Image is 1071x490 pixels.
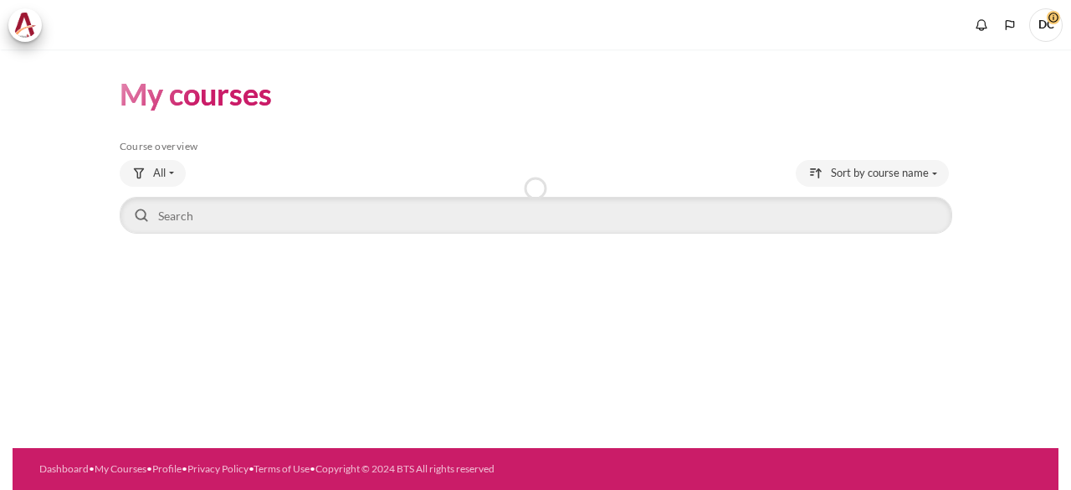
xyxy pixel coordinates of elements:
a: Dashboard [39,462,89,475]
span: All [153,165,166,182]
h1: My courses [120,75,272,114]
button: Languages [997,13,1022,38]
a: Terms of Use [254,462,310,475]
a: Profile [152,462,182,475]
div: • • • • • [39,462,585,477]
button: Grouping drop-down menu [120,160,186,187]
span: Sort by course name [831,165,929,182]
a: Copyright © 2024 BTS All rights reserved [315,462,495,475]
button: Sorting drop-down menu [796,160,949,187]
span: DC [1029,8,1063,42]
h5: Course overview [120,140,952,153]
a: User menu [1029,8,1063,42]
input: Search [120,197,952,234]
div: Show notification window with no new notifications [969,13,994,38]
a: Architeck Architeck [8,8,50,42]
img: Architeck [13,13,37,38]
a: My Courses [95,462,146,475]
div: Course overview controls [120,160,952,237]
a: Privacy Policy [187,462,249,475]
section: Content [13,49,1058,262]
